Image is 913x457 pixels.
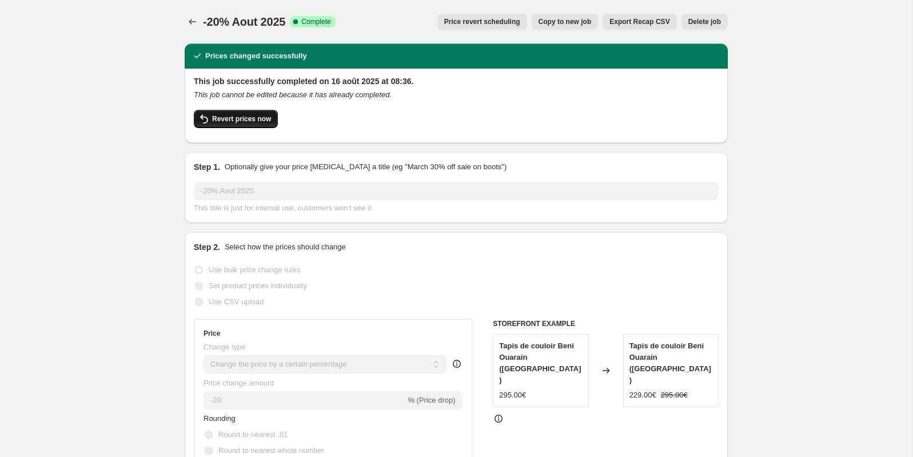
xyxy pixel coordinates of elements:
div: help [451,358,463,369]
h2: Prices changed successfully [205,50,307,62]
h6: STOREFRONT EXAMPLE [493,319,719,328]
i: This job cannot be edited because it has already completed. [194,90,392,99]
button: Export Recap CSV [603,14,676,30]
p: Optionally give your price [MEDICAL_DATA] a title (eg "March 30% off sale on boots") [225,161,507,173]
h2: Step 2. [194,241,220,253]
button: Revert prices now [194,110,278,128]
strike: 295.00€ [661,390,688,401]
span: Price revert scheduling [444,17,520,26]
span: -20% Aout 2025 [203,15,285,28]
button: Copy to new job [532,14,599,30]
span: % (Price drop) [408,396,455,404]
p: Select how the prices should change [225,241,346,253]
input: -15 [204,391,405,410]
span: Set product prices individually [209,281,307,290]
span: Revert prices now [212,114,271,124]
span: Tapis de couloir Beni Ouarain ([GEOGRAPHIC_DATA]) [499,341,581,384]
span: Tapis de couloir Beni Ouarain ([GEOGRAPHIC_DATA]) [629,341,711,384]
span: Rounding [204,414,236,423]
h2: This job successfully completed on 16 août 2025 at 08:36. [194,75,719,87]
span: Delete job [688,17,721,26]
input: 30% off holiday sale [194,182,719,200]
span: Copy to new job [539,17,592,26]
div: 229.00€ [629,390,656,401]
span: Use CSV upload [209,297,264,306]
button: Delete job [681,14,728,30]
span: Complete [301,17,330,26]
span: Round to nearest .01 [218,430,288,439]
span: This title is just for internal use, customers won't see it [194,204,371,212]
span: Export Recap CSV [609,17,669,26]
span: Use bulk price change rules [209,265,300,274]
h2: Step 1. [194,161,220,173]
button: Price revert scheduling [437,14,527,30]
h3: Price [204,329,220,338]
button: Price change jobs [185,14,201,30]
span: Round to nearest whole number [218,446,324,455]
span: Change type [204,343,246,351]
div: 295.00€ [499,390,526,401]
span: Price change amount [204,379,274,387]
